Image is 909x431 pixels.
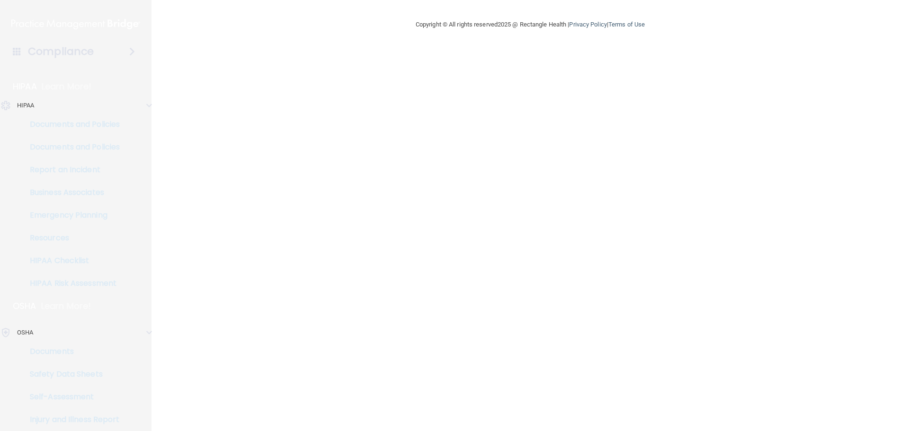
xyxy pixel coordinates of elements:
p: Self-Assessment [6,392,135,402]
p: OSHA [13,300,36,312]
p: Business Associates [6,188,135,197]
p: Emergency Planning [6,211,135,220]
img: PMB logo [11,15,140,34]
h4: Compliance [28,45,94,58]
p: Documents and Policies [6,120,135,129]
p: Learn More! [42,81,92,92]
div: Copyright © All rights reserved 2025 @ Rectangle Health | | [357,9,703,40]
p: HIPAA Risk Assessment [6,279,135,288]
a: Privacy Policy [569,21,606,28]
p: HIPAA [13,81,37,92]
p: OSHA [17,327,33,338]
p: Documents and Policies [6,142,135,152]
p: HIPAA [17,100,35,111]
p: Injury and Illness Report [6,415,135,424]
p: Report an Incident [6,165,135,175]
p: Documents [6,347,135,356]
p: Learn More! [41,300,91,312]
p: Resources [6,233,135,243]
p: Safety Data Sheets [6,369,135,379]
p: HIPAA Checklist [6,256,135,265]
a: Terms of Use [608,21,645,28]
